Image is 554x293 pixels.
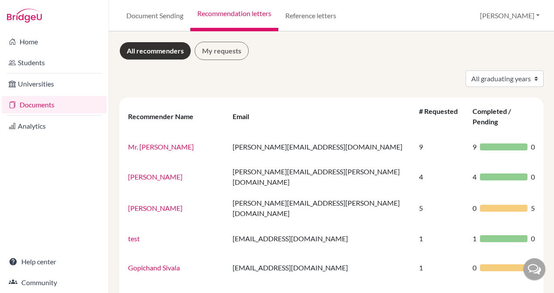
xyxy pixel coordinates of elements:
td: [PERSON_NAME][EMAIL_ADDRESS][DOMAIN_NAME] [227,132,414,161]
a: Analytics [2,117,107,135]
td: [PERSON_NAME][EMAIL_ADDRESS][PERSON_NAME][DOMAIN_NAME] [227,161,414,193]
td: [PERSON_NAME][EMAIL_ADDRESS][PERSON_NAME][DOMAIN_NAME] [227,193,414,224]
span: 4 [473,172,476,182]
a: My requests [195,42,249,60]
div: Recommender Name [128,112,202,120]
a: Documents [2,96,107,113]
td: 1 [414,253,468,282]
div: Email [233,112,258,120]
td: [EMAIL_ADDRESS][DOMAIN_NAME] [227,224,414,253]
a: Mr. [PERSON_NAME] [128,143,194,151]
a: Help center [2,253,107,270]
span: 5 [531,203,535,213]
td: 9 [414,132,468,161]
button: [PERSON_NAME] [476,7,544,24]
a: test [128,234,140,243]
a: Home [2,33,107,50]
div: # Requested [419,107,458,126]
span: 1 [473,233,476,244]
a: Students [2,54,107,71]
img: Bridge-U [7,9,42,23]
span: 0 [531,233,535,244]
a: Gopichand Sivala [128,263,180,272]
span: 0 [473,263,476,273]
td: 5 [414,193,468,224]
div: Completed / Pending [473,107,511,126]
td: 1 [414,224,468,253]
span: 0 [473,203,476,213]
span: 9 [473,142,476,152]
span: 0 [531,172,535,182]
a: All recommenders [119,42,191,60]
a: [PERSON_NAME] [128,204,182,212]
a: Community [2,274,107,291]
td: 4 [414,161,468,193]
a: Universities [2,75,107,93]
td: [EMAIL_ADDRESS][DOMAIN_NAME] [227,253,414,282]
span: 0 [531,142,535,152]
a: [PERSON_NAME] [128,173,182,181]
